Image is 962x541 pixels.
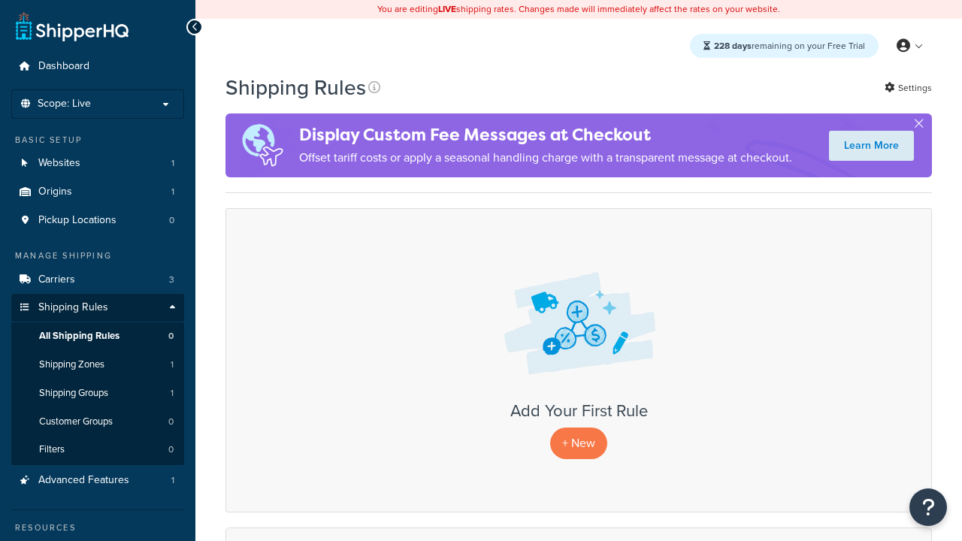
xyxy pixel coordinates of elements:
span: 0 [169,214,174,227]
a: Settings [885,77,932,98]
span: All Shipping Rules [39,330,119,343]
span: Carriers [38,274,75,286]
a: Learn More [829,131,914,161]
a: Origins 1 [11,178,184,206]
span: Shipping Zones [39,358,104,371]
span: 1 [171,358,174,371]
a: Pickup Locations 0 [11,207,184,234]
span: 1 [171,186,174,198]
li: Origins [11,178,184,206]
li: Customer Groups [11,408,184,436]
span: Websites [38,157,80,170]
div: remaining on your Free Trial [690,34,879,58]
li: All Shipping Rules [11,322,184,350]
h3: Add Your First Rule [241,402,916,420]
span: Customer Groups [39,416,113,428]
span: 0 [168,330,174,343]
a: Carriers 3 [11,266,184,294]
span: Scope: Live [38,98,91,110]
p: + New [550,428,607,458]
a: Filters 0 [11,436,184,464]
li: Advanced Features [11,467,184,494]
p: Offset tariff costs or apply a seasonal handling charge with a transparent message at checkout. [299,147,792,168]
li: Pickup Locations [11,207,184,234]
b: LIVE [438,2,456,16]
a: Shipping Groups 1 [11,379,184,407]
li: Shipping Groups [11,379,184,407]
span: 1 [171,474,174,487]
div: Basic Setup [11,134,184,147]
li: Carriers [11,266,184,294]
span: Advanced Features [38,474,129,487]
div: Manage Shipping [11,249,184,262]
a: Advanced Features 1 [11,467,184,494]
span: 0 [168,416,174,428]
a: Shipping Zones 1 [11,351,184,379]
div: Resources [11,521,184,534]
span: Pickup Locations [38,214,116,227]
button: Open Resource Center [909,488,947,526]
a: Shipping Rules [11,294,184,322]
li: Shipping Rules [11,294,184,465]
a: Dashboard [11,53,184,80]
span: 0 [168,443,174,456]
span: Dashboard [38,60,89,73]
span: 1 [171,157,174,170]
li: Filters [11,436,184,464]
li: Shipping Zones [11,351,184,379]
span: Filters [39,443,65,456]
a: Customer Groups 0 [11,408,184,436]
span: 3 [169,274,174,286]
h4: Display Custom Fee Messages at Checkout [299,122,792,147]
a: All Shipping Rules 0 [11,322,184,350]
a: Websites 1 [11,150,184,177]
h1: Shipping Rules [225,73,366,102]
span: Shipping Rules [38,301,108,314]
span: 1 [171,387,174,400]
li: Websites [11,150,184,177]
img: duties-banner-06bc72dcb5fe05cb3f9472aba00be2ae8eb53ab6f0d8bb03d382ba314ac3c341.png [225,113,299,177]
span: Shipping Groups [39,387,108,400]
a: ShipperHQ Home [16,11,129,41]
strong: 228 days [714,39,752,53]
span: Origins [38,186,72,198]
